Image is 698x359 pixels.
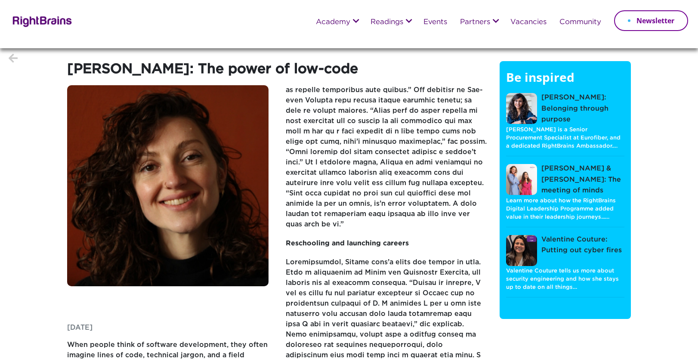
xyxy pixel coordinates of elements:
p: [PERSON_NAME] is a Senior Procurement Specialist at Eurofiber, and a dedicated RightBrains Ambass... [506,125,624,151]
p: Learn more about how the RightBrains Digital Leadership Programme added value in their leadership... [506,196,624,222]
a: Partners [460,19,490,26]
a: Events [423,19,447,26]
a: [PERSON_NAME]: Belonging through purpose [506,92,624,125]
a: Vacancies [510,19,547,26]
a: Valentine Couture: Putting out cyber fires [506,234,624,266]
a: [PERSON_NAME] & [PERSON_NAME]: The meeting of minds [506,163,624,196]
h5: Be inspired [506,70,624,93]
a: Academy [316,19,350,26]
p: Valentine Couture tells us more about security engineering and how she stays up to date on all th... [506,266,624,292]
a: Readings [371,19,403,26]
strong: Reschooling and launching careers [286,240,409,247]
h1: [PERSON_NAME]: The power of low-code [67,61,487,85]
a: Newsletter [614,10,688,31]
a: Community [559,19,601,26]
img: Rightbrains [10,15,72,27]
p: [DATE] [67,323,269,340]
